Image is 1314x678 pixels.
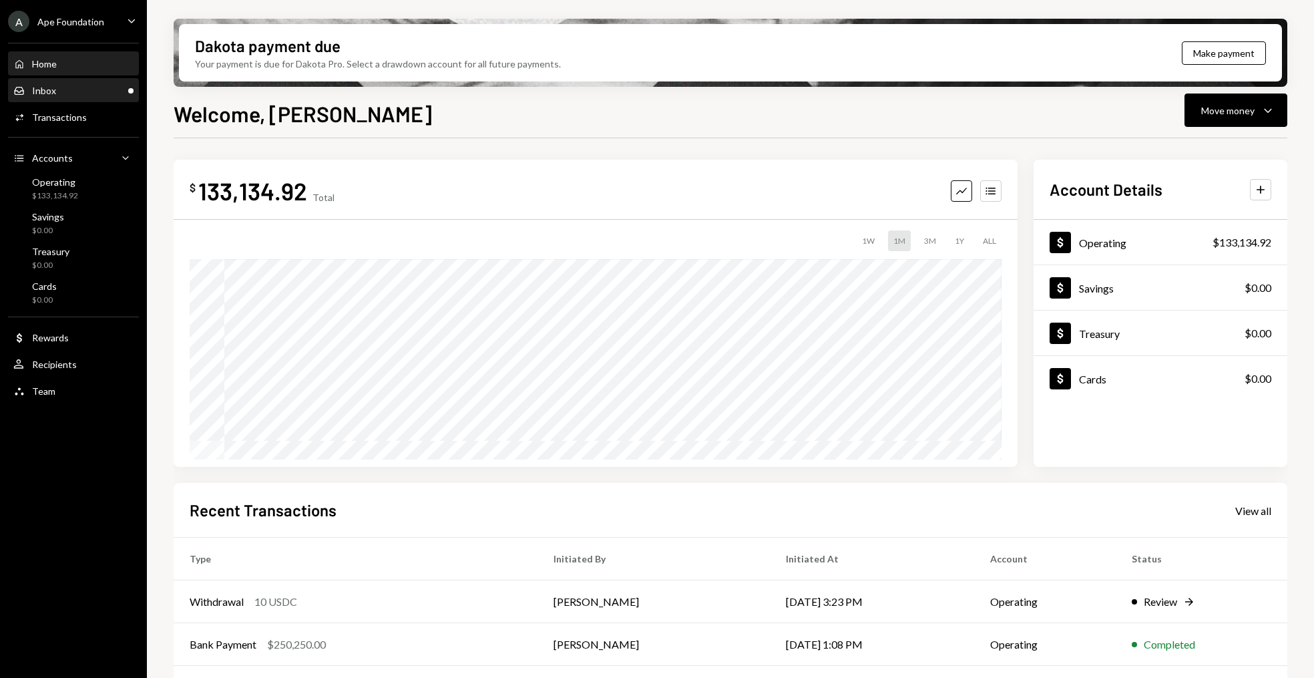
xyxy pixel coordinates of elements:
[8,207,139,239] a: Savings$0.00
[8,379,139,403] a: Team
[1235,504,1271,518] div: View all
[8,146,139,170] a: Accounts
[974,538,1116,580] th: Account
[1184,94,1287,127] button: Move money
[32,281,57,292] div: Cards
[1034,220,1287,265] a: Operating$133,134.92
[32,176,78,188] div: Operating
[190,181,196,194] div: $
[32,359,77,370] div: Recipients
[267,637,326,653] div: $250,250.00
[974,580,1116,623] td: Operating
[32,295,57,306] div: $0.00
[312,192,335,203] div: Total
[190,637,256,653] div: Bank Payment
[888,230,911,251] div: 1M
[32,85,56,96] div: Inbox
[1201,104,1255,118] div: Move money
[974,623,1116,666] td: Operating
[1034,265,1287,310] a: Savings$0.00
[8,277,139,309] a: Cards$0.00
[195,35,341,57] div: Dakota payment due
[32,246,69,257] div: Treasury
[1245,371,1271,387] div: $0.00
[1235,503,1271,518] a: View all
[1034,356,1287,401] a: Cards$0.00
[949,230,969,251] div: 1Y
[198,176,307,206] div: 133,134.92
[32,211,64,222] div: Savings
[8,78,139,102] a: Inbox
[1079,282,1114,295] div: Savings
[32,112,87,123] div: Transactions
[1050,178,1162,200] h2: Account Details
[8,352,139,376] a: Recipients
[8,325,139,349] a: Rewards
[1144,637,1195,653] div: Completed
[190,499,337,521] h2: Recent Transactions
[37,16,104,27] div: Ape Foundation
[1116,538,1287,580] th: Status
[32,332,69,343] div: Rewards
[32,225,64,236] div: $0.00
[537,538,770,580] th: Initiated By
[195,57,561,71] div: Your payment is due for Dakota Pro. Select a drawdown account for all future payments.
[1144,594,1177,610] div: Review
[32,385,55,397] div: Team
[919,230,941,251] div: 3M
[8,242,139,274] a: Treasury$0.00
[1079,327,1120,340] div: Treasury
[1079,373,1106,385] div: Cards
[537,623,770,666] td: [PERSON_NAME]
[770,623,975,666] td: [DATE] 1:08 PM
[1213,234,1271,250] div: $133,134.92
[977,230,1002,251] div: ALL
[857,230,880,251] div: 1W
[1079,236,1126,249] div: Operating
[254,594,297,610] div: 10 USDC
[1245,280,1271,296] div: $0.00
[537,580,770,623] td: [PERSON_NAME]
[32,260,69,271] div: $0.00
[32,190,78,202] div: $133,134.92
[32,58,57,69] div: Home
[1182,41,1266,65] button: Make payment
[174,100,432,127] h1: Welcome, [PERSON_NAME]
[8,11,29,32] div: A
[1034,311,1287,355] a: Treasury$0.00
[770,538,975,580] th: Initiated At
[8,51,139,75] a: Home
[190,594,244,610] div: Withdrawal
[32,152,73,164] div: Accounts
[1245,325,1271,341] div: $0.00
[8,172,139,204] a: Operating$133,134.92
[8,105,139,129] a: Transactions
[174,538,537,580] th: Type
[770,580,975,623] td: [DATE] 3:23 PM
